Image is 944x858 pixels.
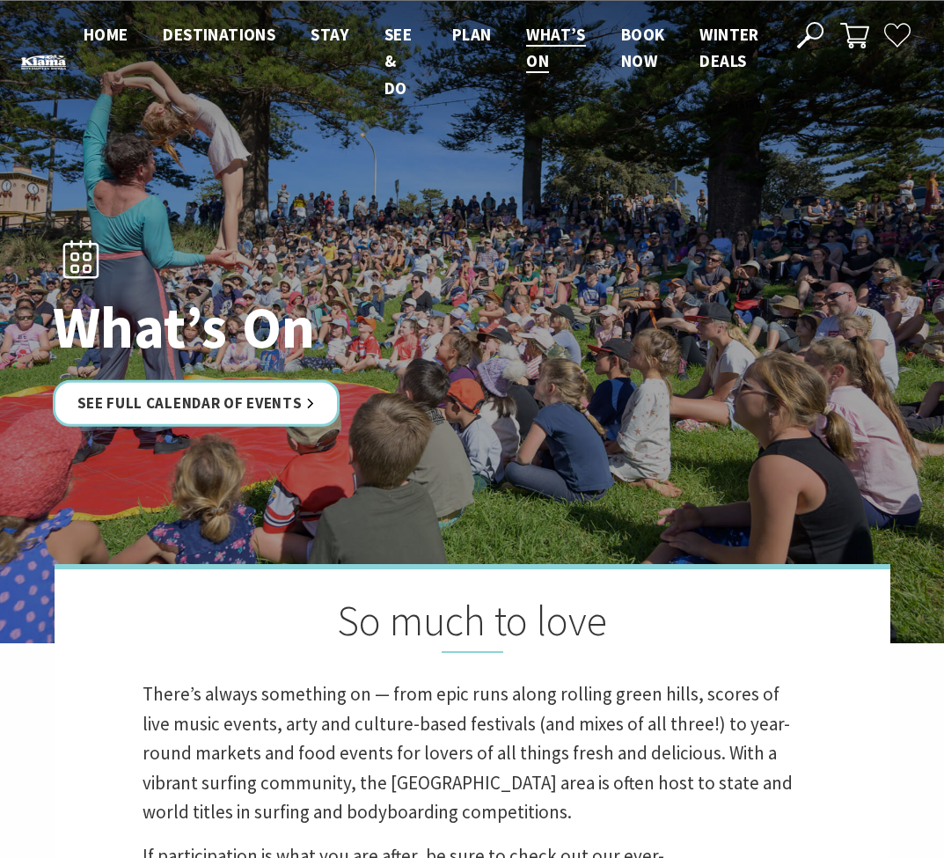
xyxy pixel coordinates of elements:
h2: So much to love [143,596,802,653]
span: Home [84,24,128,45]
a: See Full Calendar of Events [53,380,340,427]
span: Stay [311,24,349,45]
span: Book now [621,24,665,71]
span: Destinations [163,24,275,45]
p: There’s always something on — from epic runs along rolling green hills, scores of live music even... [143,679,802,827]
span: Winter Deals [699,24,758,71]
h1: What’s On [53,295,550,359]
img: Kiama Logo [21,55,66,70]
nav: Main Menu [66,21,777,101]
span: What’s On [526,24,585,71]
span: See & Do [384,24,412,99]
span: Plan [452,24,492,45]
